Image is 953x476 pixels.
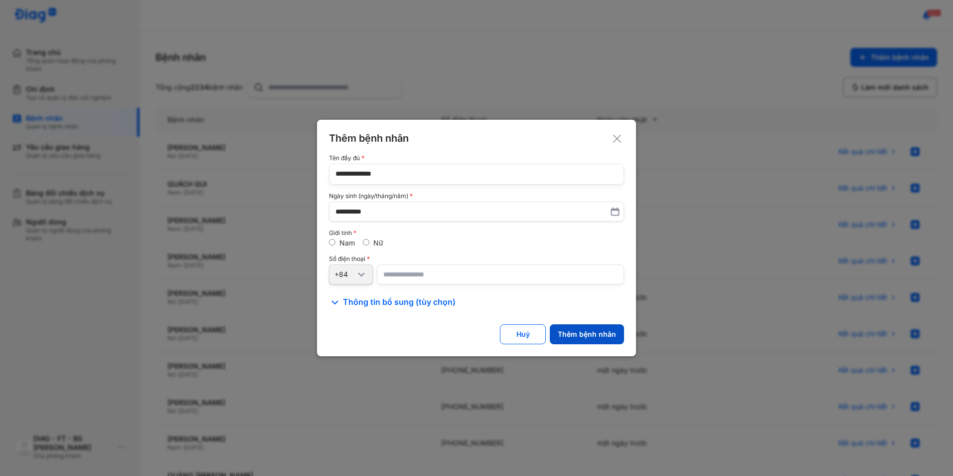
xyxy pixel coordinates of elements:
div: Thêm bệnh nhân [329,132,624,145]
button: Thêm bệnh nhân [550,324,624,344]
button: Huỷ [500,324,546,344]
div: Số điện thoại [329,255,624,262]
div: Giới tính [329,230,624,237]
label: Nam [339,238,355,247]
label: Nữ [373,238,383,247]
div: Ngày sinh (ngày/tháng/năm) [329,193,624,200]
div: Thêm bệnh nhân [558,330,616,339]
div: Tên đầy đủ [329,155,624,162]
span: Thông tin bổ sung (tùy chọn) [343,296,456,308]
div: +84 [334,270,355,279]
